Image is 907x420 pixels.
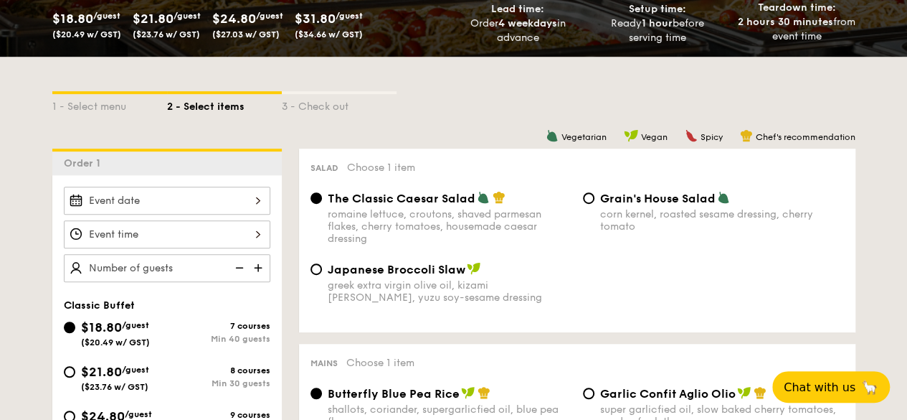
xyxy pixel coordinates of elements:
[583,388,594,399] input: Garlic Confit Aglio Oliosuper garlicfied oil, slow baked cherry tomatoes, garden fresh thyme
[167,365,270,375] div: 8 courses
[756,132,855,142] span: Chef's recommendation
[64,157,106,169] span: Order 1
[64,220,270,248] input: Event time
[461,386,475,399] img: icon-vegan.f8ff3823.svg
[738,16,833,28] strong: 2 hours 30 minutes
[64,187,270,215] input: Event date
[600,192,716,205] span: Grain's House Salad
[493,191,505,204] img: icon-chef-hat.a58ddaea.svg
[737,386,751,399] img: icon-vegan.f8ff3823.svg
[295,29,363,39] span: ($34.66 w/ GST)
[64,299,135,312] span: Classic Buffet
[52,11,93,27] span: $18.80
[478,386,490,399] img: icon-chef-hat.a58ddaea.svg
[227,254,249,281] img: icon-reduce.1d2dbef1.svg
[310,263,322,275] input: Japanese Broccoli Slawgreek extra virgin olive oil, kizami [PERSON_NAME], yuzu soy-sesame dressing
[122,365,149,375] span: /guest
[701,132,723,142] span: Spicy
[282,94,396,114] div: 3 - Check out
[685,129,698,142] img: icon-spicy.37a8142b.svg
[784,381,855,394] span: Chat with us
[758,1,836,14] span: Teardown time:
[93,11,120,21] span: /guest
[477,191,490,204] img: icon-vegetarian.fe4039eb.svg
[641,132,668,142] span: Vegan
[328,208,571,245] div: romaine lettuce, croutons, shaved parmesan flakes, cherry tomatoes, housemade caesar dressing
[861,379,878,396] span: 🦙
[347,162,415,174] span: Choose 1 item
[133,29,200,39] span: ($23.76 w/ GST)
[310,163,338,173] span: Salad
[81,319,122,335] span: $18.80
[167,378,270,388] div: Min 30 guests
[328,279,571,304] div: greek extra virgin olive oil, kizami [PERSON_NAME], yuzu soy-sesame dressing
[346,357,414,369] span: Choose 1 item
[717,191,730,204] img: icon-vegetarian.fe4039eb.svg
[467,262,481,275] img: icon-vegan.f8ff3823.svg
[310,358,338,368] span: Mains
[167,334,270,344] div: Min 40 guests
[454,17,582,45] div: Order in advance
[593,17,721,45] div: Ready before serving time
[64,254,270,282] input: Number of guests
[256,11,283,21] span: /guest
[310,388,322,399] input: Butterfly Blue Pea Riceshallots, coriander, supergarlicfied oil, blue pea flower
[249,254,270,281] img: icon-add.58712e84.svg
[498,17,556,29] strong: 4 weekdays
[167,94,282,114] div: 2 - Select items
[125,409,152,419] span: /guest
[81,337,150,347] span: ($20.49 w/ GST)
[491,3,544,15] span: Lead time:
[328,263,465,276] span: Japanese Broccoli Slaw
[167,410,270,420] div: 9 courses
[310,192,322,204] input: The Classic Caesar Saladromaine lettuce, croutons, shaved parmesan flakes, cherry tomatoes, house...
[81,382,148,392] span: ($23.76 w/ GST)
[772,371,890,403] button: Chat with us🦙
[212,29,280,39] span: ($27.03 w/ GST)
[336,11,363,21] span: /guest
[212,11,256,27] span: $24.80
[328,387,460,401] span: Butterfly Blue Pea Rice
[624,129,638,142] img: icon-vegan.f8ff3823.svg
[52,29,121,39] span: ($20.49 w/ GST)
[600,208,844,233] div: corn kernel, roasted sesame dressing, cherry tomato
[295,11,336,27] span: $31.80
[754,386,766,399] img: icon-chef-hat.a58ddaea.svg
[81,364,122,380] span: $21.80
[600,387,736,401] span: Garlic Confit Aglio Olio
[629,3,686,15] span: Setup time:
[583,192,594,204] input: Grain's House Saladcorn kernel, roasted sesame dressing, cherry tomato
[328,192,475,205] span: The Classic Caesar Salad
[561,132,607,142] span: Vegetarian
[122,320,149,330] span: /guest
[733,15,861,44] div: from event time
[546,129,559,142] img: icon-vegetarian.fe4039eb.svg
[52,94,167,114] div: 1 - Select menu
[167,321,270,331] div: 7 courses
[174,11,201,21] span: /guest
[64,322,75,333] input: $18.80/guest($20.49 w/ GST)7 coursesMin 40 guests
[133,11,174,27] span: $21.80
[642,17,673,29] strong: 1 hour
[64,366,75,378] input: $21.80/guest($23.76 w/ GST)8 coursesMin 30 guests
[740,129,753,142] img: icon-chef-hat.a58ddaea.svg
